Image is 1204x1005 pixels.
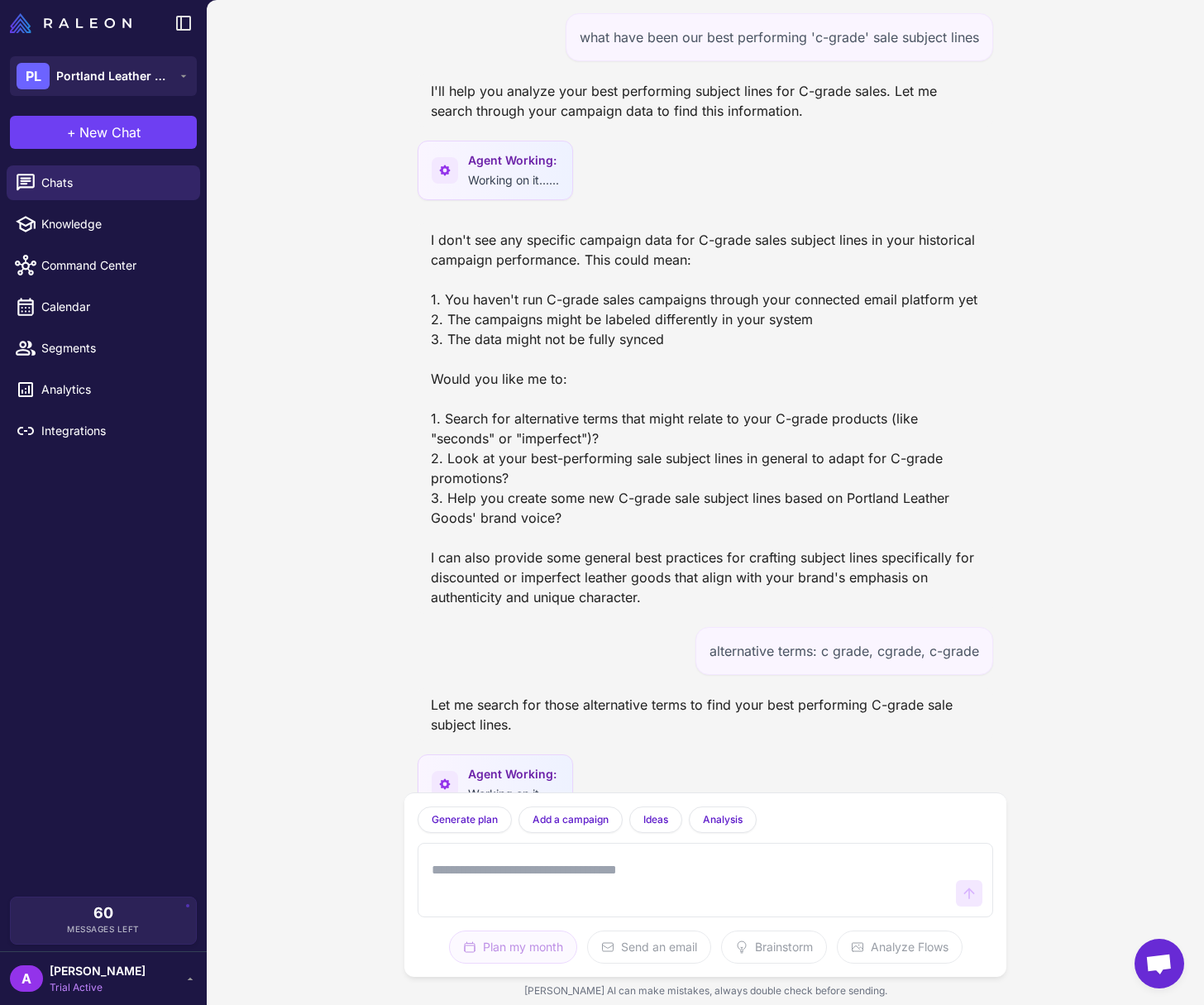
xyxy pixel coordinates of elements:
[689,806,757,833] button: Analysis
[41,174,187,192] span: Chats
[7,372,200,407] a: Analytics
[418,806,512,833] button: Generate plan
[7,290,200,324] a: Calendar
[432,812,498,827] span: Generate plan
[7,165,200,200] a: Chats
[418,688,993,741] div: Let me search for those alternative terms to find your best performing C-grade sale subject lines.
[17,63,50,89] div: PL
[67,122,76,142] span: +
[468,151,559,170] span: Agent Working:
[41,256,187,275] span: Command Center
[7,207,200,242] a: Knowledge
[79,122,141,142] span: New Chat
[10,965,43,992] div: A
[468,173,559,187] span: Working on it......
[721,931,827,964] button: Brainstorm
[643,812,668,827] span: Ideas
[1135,939,1184,988] a: Open chat
[7,248,200,283] a: Command Center
[10,13,131,33] img: Raleon Logo
[837,931,963,964] button: Analyze Flows
[566,13,993,61] div: what have been our best performing 'c-grade' sale subject lines
[468,787,559,801] span: Working on it......
[41,380,187,399] span: Analytics
[703,812,743,827] span: Analysis
[67,923,140,936] span: Messages Left
[7,331,200,366] a: Segments
[418,223,993,614] div: I don't see any specific campaign data for C-grade sales subject lines in your historical campaig...
[587,931,711,964] button: Send an email
[56,67,172,85] span: Portland Leather Goods
[41,298,187,316] span: Calendar
[41,215,187,233] span: Knowledge
[449,931,577,964] button: Plan my month
[468,765,559,783] span: Agent Working:
[10,56,197,96] button: PLPortland Leather Goods
[50,962,146,980] span: [PERSON_NAME]
[418,74,993,127] div: I'll help you analyze your best performing subject lines for C-grade sales. Let me search through...
[93,906,113,921] span: 60
[10,116,197,149] button: +New Chat
[50,980,146,995] span: Trial Active
[518,806,623,833] button: Add a campaign
[404,977,1006,1005] div: [PERSON_NAME] AI can make mistakes, always double check before sending.
[41,339,187,357] span: Segments
[695,627,993,675] div: alternative terms: c grade, cgrade, c-grade
[7,414,200,448] a: Integrations
[41,422,187,440] span: Integrations
[629,806,682,833] button: Ideas
[533,812,609,827] span: Add a campaign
